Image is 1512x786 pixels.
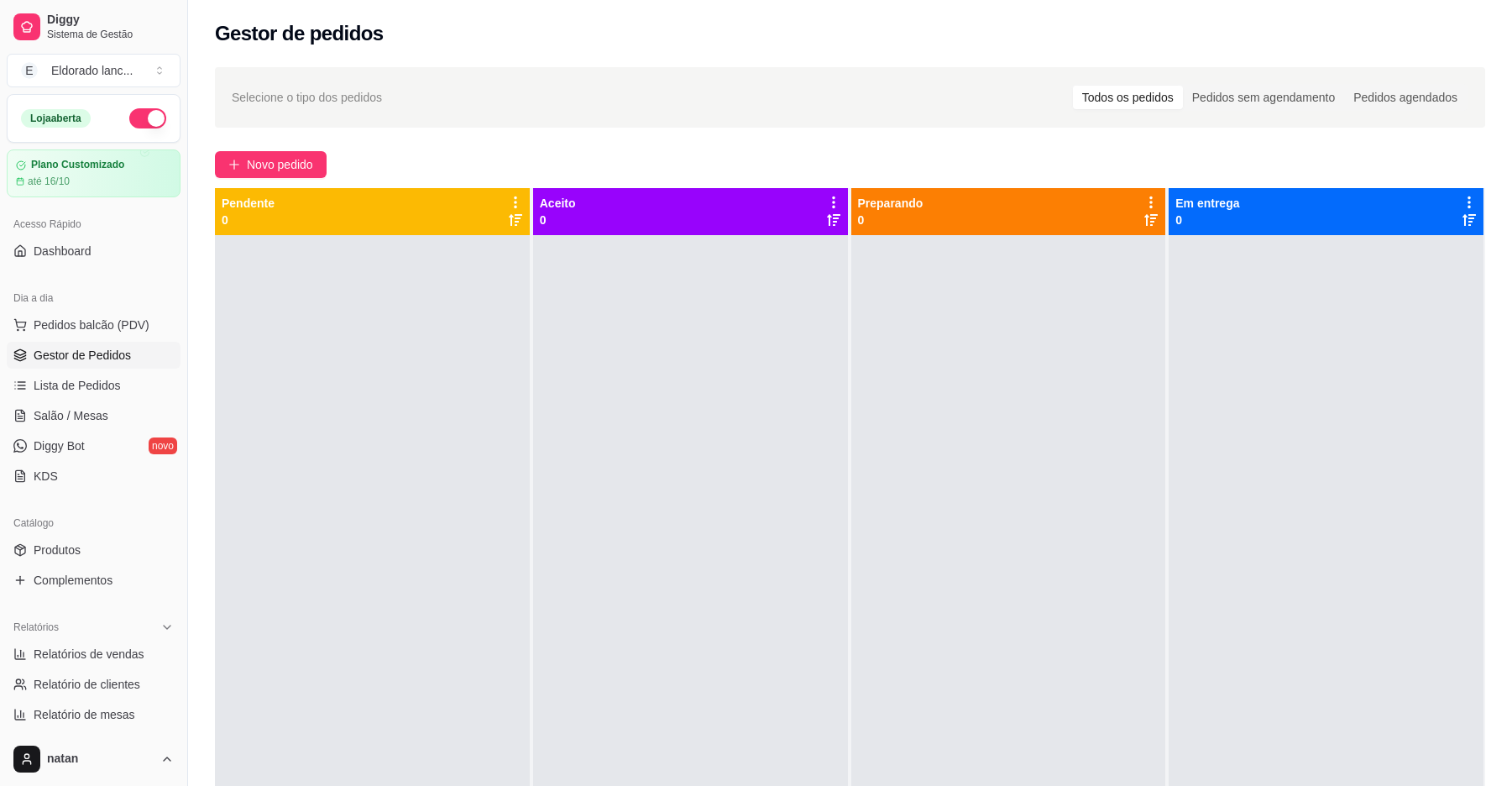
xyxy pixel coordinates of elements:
p: Em entrega [1175,195,1239,212]
a: Relatórios de vendas [7,641,180,668]
span: KDS [34,468,58,485]
span: Relatórios de vendas [34,646,144,663]
span: Diggy [47,13,174,28]
div: Eldorado lanc ... [51,62,133,79]
a: Lista de Pedidos [7,372,180,399]
button: Alterar Status [129,108,166,128]
p: 0 [858,212,923,228]
span: Novo pedido [247,155,313,174]
span: Relatório de clientes [34,676,140,693]
a: Relatório de clientes [7,671,180,698]
span: Dashboard [34,243,92,259]
a: Salão / Mesas [7,402,180,429]
h2: Gestor de pedidos [215,20,384,47]
span: Relatório de mesas [34,706,135,723]
a: Dashboard [7,238,180,265]
span: Produtos [34,542,81,558]
p: Preparando [858,195,923,212]
div: Acesso Rápido [7,211,180,238]
span: Gestor de Pedidos [34,347,131,364]
a: Relatório de fidelidadenovo [7,731,180,758]
article: até 16/10 [28,175,70,188]
p: Aceito [540,195,576,212]
div: Loja aberta [21,109,91,128]
button: Pedidos balcão (PDV) [7,312,180,338]
button: Select a team [7,54,180,87]
p: 0 [540,212,576,228]
button: Novo pedido [215,151,327,178]
span: Lista de Pedidos [34,377,121,394]
article: Plano Customizado [31,159,124,171]
button: natan [7,739,180,779]
span: natan [47,752,154,767]
a: Relatório de mesas [7,701,180,728]
a: KDS [7,463,180,490]
span: Salão / Mesas [34,407,108,424]
span: Relatórios [13,621,59,634]
div: Pedidos sem agendamento [1183,86,1344,109]
a: Diggy Botnovo [7,432,180,459]
a: Plano Customizadoaté 16/10 [7,149,180,197]
span: E [21,62,38,79]
span: Sistema de Gestão [47,28,174,41]
div: Catálogo [7,510,180,537]
a: DiggySistema de Gestão [7,7,180,47]
p: Pendente [222,195,275,212]
div: Pedidos agendados [1344,86,1467,109]
a: Produtos [7,537,180,563]
p: 0 [222,212,275,228]
span: Diggy Bot [34,438,85,454]
span: Pedidos balcão (PDV) [34,317,149,333]
span: plus [228,159,240,170]
div: Todos os pedidos [1073,86,1183,109]
a: Complementos [7,567,180,594]
span: Complementos [34,572,112,589]
div: Dia a dia [7,285,180,312]
span: Selecione o tipo dos pedidos [232,88,382,107]
p: 0 [1175,212,1239,228]
a: Gestor de Pedidos [7,342,180,369]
